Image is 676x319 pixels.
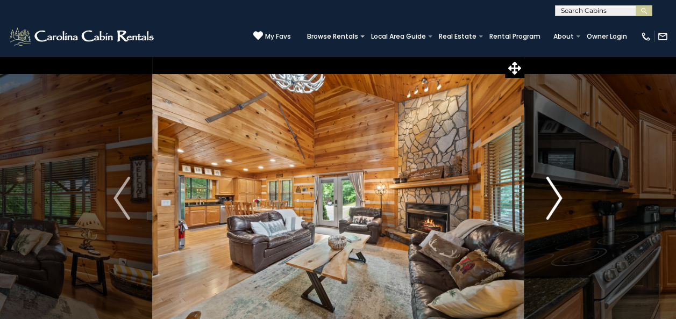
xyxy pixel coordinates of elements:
a: My Favs [253,31,291,42]
img: phone-regular-white.png [641,31,651,42]
img: arrow [113,177,130,220]
a: Real Estate [433,29,482,44]
img: arrow [546,177,562,220]
img: mail-regular-white.png [657,31,668,42]
a: Owner Login [581,29,632,44]
a: Local Area Guide [366,29,431,44]
a: Rental Program [484,29,546,44]
a: About [548,29,579,44]
a: Browse Rentals [302,29,364,44]
span: My Favs [265,32,291,41]
img: White-1-2.png [8,26,157,47]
